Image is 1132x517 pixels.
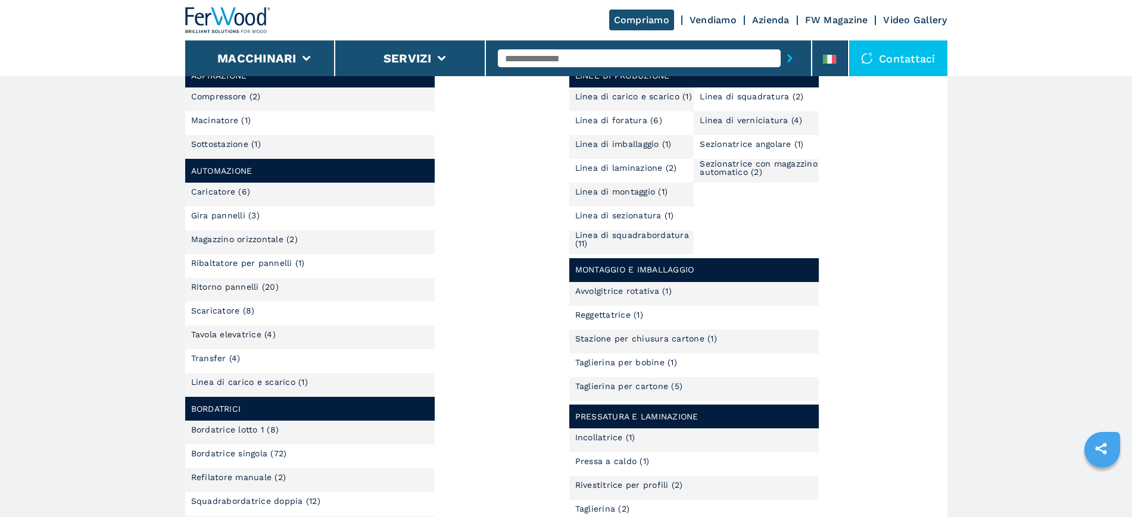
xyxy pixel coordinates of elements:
a: Vendiamo [690,14,737,26]
a: Stazione per chiusura cartone (1) [575,334,717,343]
a: Linea di carico e scarico (1) [191,378,308,386]
a: FW Magazine [805,14,868,26]
a: Sezionatrice angolare (1) [700,140,803,148]
a: Refilatore manuale (2) [191,473,286,481]
a: Video Gallery [883,14,947,26]
a: Linea di carico e scarico (1) [575,92,692,101]
a: Incollatrice (1) [575,433,635,441]
a: Caricatore (6) [191,187,251,196]
a: Taglierina per bobine (1) [575,358,677,366]
a: Linea di squadratura (2) [700,92,803,101]
a: Gira pannelli (3) [191,211,260,220]
a: Bordatrici [191,404,241,414]
a: Linea di montaggio (1) [575,187,668,196]
a: Automazione [191,166,252,176]
img: Ferwood [185,7,271,33]
a: Linea di sezionatura (1) [575,211,674,220]
a: Compriamo [609,10,674,30]
a: Pressa a caldo (1) [575,457,650,465]
a: Bordatrice lotto 1 (8) [191,425,279,434]
a: Linea di laminazione (2) [575,164,677,172]
a: Azienda [752,14,790,26]
a: sharethis [1086,434,1116,463]
a: Reggettatrice (1) [575,311,643,319]
a: Linea di verniciatura (4) [700,116,802,124]
a: Compressore (2) [191,92,261,101]
button: Macchinari [217,51,297,65]
a: Sezionatrice con magazzino automatico (2) [700,159,819,176]
a: Squadrabordatrice doppia (12) [191,497,320,505]
a: Transfer (4) [191,354,241,362]
a: Pressatura e laminazione [575,412,698,422]
a: Taglierina (2) [575,505,630,513]
iframe: Chat [1081,463,1123,508]
a: Tavola elevatrice (4) [191,330,276,339]
a: Bordatrice singola (72) [191,449,287,458]
a: Linea di squadrabordatura (11) [575,231,694,247]
a: Taglierina per cartone (5) [575,382,683,390]
a: Ritorno pannelli (20) [191,283,279,291]
a: Ribaltatore per pannelli (1) [191,259,305,267]
button: submit-button [781,45,799,72]
div: Contattaci [849,40,947,76]
button: Servizi [383,51,432,65]
a: Linea di foratura (6) [575,116,662,124]
a: Macinatore (1) [191,116,251,124]
a: Avvolgitrice rotativa (1) [575,287,672,295]
a: Linea di imballaggio (1) [575,140,672,148]
a: Rivestitrice per profili (2) [575,481,683,489]
a: Magazzino orizzontale (2) [191,235,298,243]
img: Contattaci [861,52,873,64]
a: Montaggio e imballaggio [575,265,694,275]
a: Scaricatore (8) [191,306,255,315]
a: Sottostazione (1) [191,140,261,148]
